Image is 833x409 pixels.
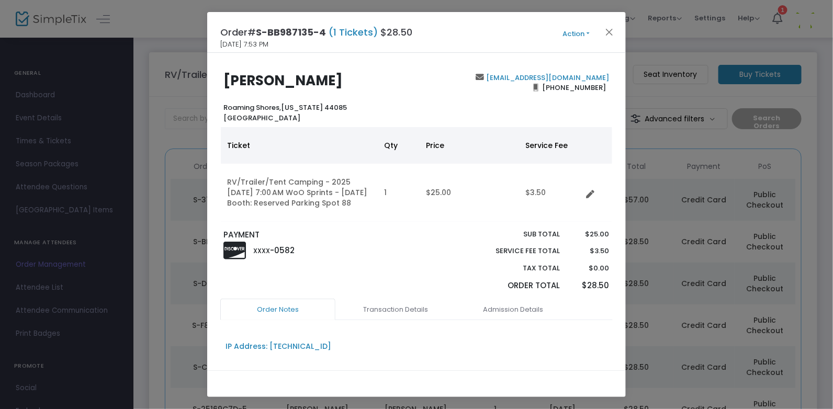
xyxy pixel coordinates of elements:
td: 1 [378,164,420,222]
h4: Order# $28.50 [220,25,412,39]
p: Service Fee Total [471,246,560,256]
span: S-BB987135-4 [256,26,326,39]
span: [DATE] 7:53 PM [220,39,268,50]
span: [PHONE_NUMBER] [539,79,610,96]
p: $25.00 [570,229,609,240]
p: PAYMENT [224,229,412,241]
span: -0582 [270,245,295,256]
a: Admission Details [456,299,571,321]
p: $0.00 [570,263,609,274]
p: Sub total [471,229,560,240]
div: IP Address: [TECHNICAL_ID] [226,341,331,352]
b: [PERSON_NAME] [224,71,343,90]
p: $28.50 [570,280,609,292]
button: Close [603,25,616,39]
div: Data table [221,127,612,222]
td: $3.50 [519,164,582,222]
p: Tax Total [471,263,560,274]
a: Order Notes [220,299,335,321]
b: [US_STATE] 44085 [GEOGRAPHIC_DATA] [224,103,347,123]
th: Price [420,127,519,164]
a: [EMAIL_ADDRESS][DOMAIN_NAME] [485,73,610,83]
span: XXXX [253,246,270,255]
td: RV/Trailer/Tent Camping - 2025 [DATE] 7:00 AM WoO Sprints - [DATE] Booth: Reserved Parking Spot 88 [221,164,378,222]
a: Transaction Details [338,299,453,321]
span: Roaming Shores, [224,103,282,112]
td: $25.00 [420,164,519,222]
th: Ticket [221,127,378,164]
p: Order Total [471,280,560,292]
th: Service Fee [519,127,582,164]
span: (1 Tickets) [326,26,380,39]
p: $3.50 [570,246,609,256]
th: Qty [378,127,420,164]
button: Action [545,28,607,40]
